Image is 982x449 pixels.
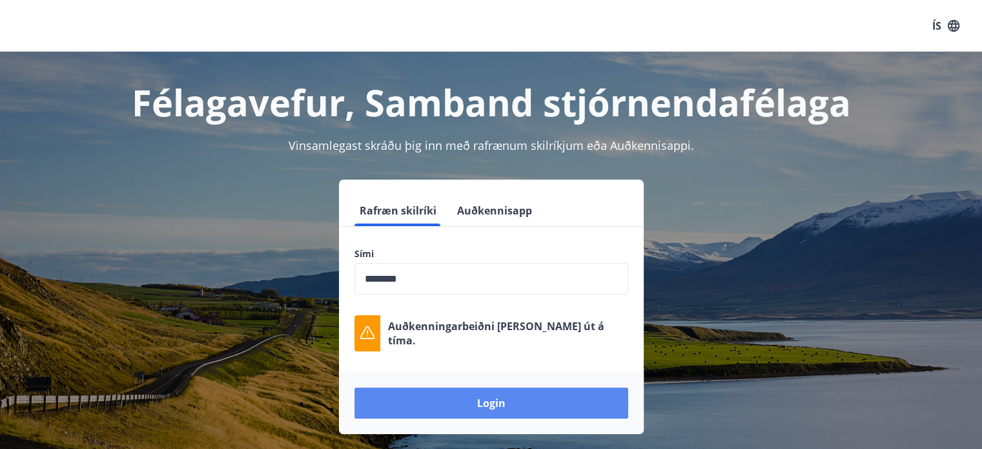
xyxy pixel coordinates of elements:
p: Auðkenningarbeiðni [PERSON_NAME] út á tíma. [388,319,628,348]
h1: Félagavefur, Samband stjórnendafélaga [42,78,941,127]
button: Auðkennisapp [452,195,537,226]
button: Login [354,388,628,419]
span: Vinsamlegast skráðu þig inn með rafrænum skilríkjum eða Auðkennisappi. [289,138,694,153]
label: Sími [354,247,628,260]
button: ÍS [925,14,967,37]
button: Rafræn skilríki [354,195,442,226]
